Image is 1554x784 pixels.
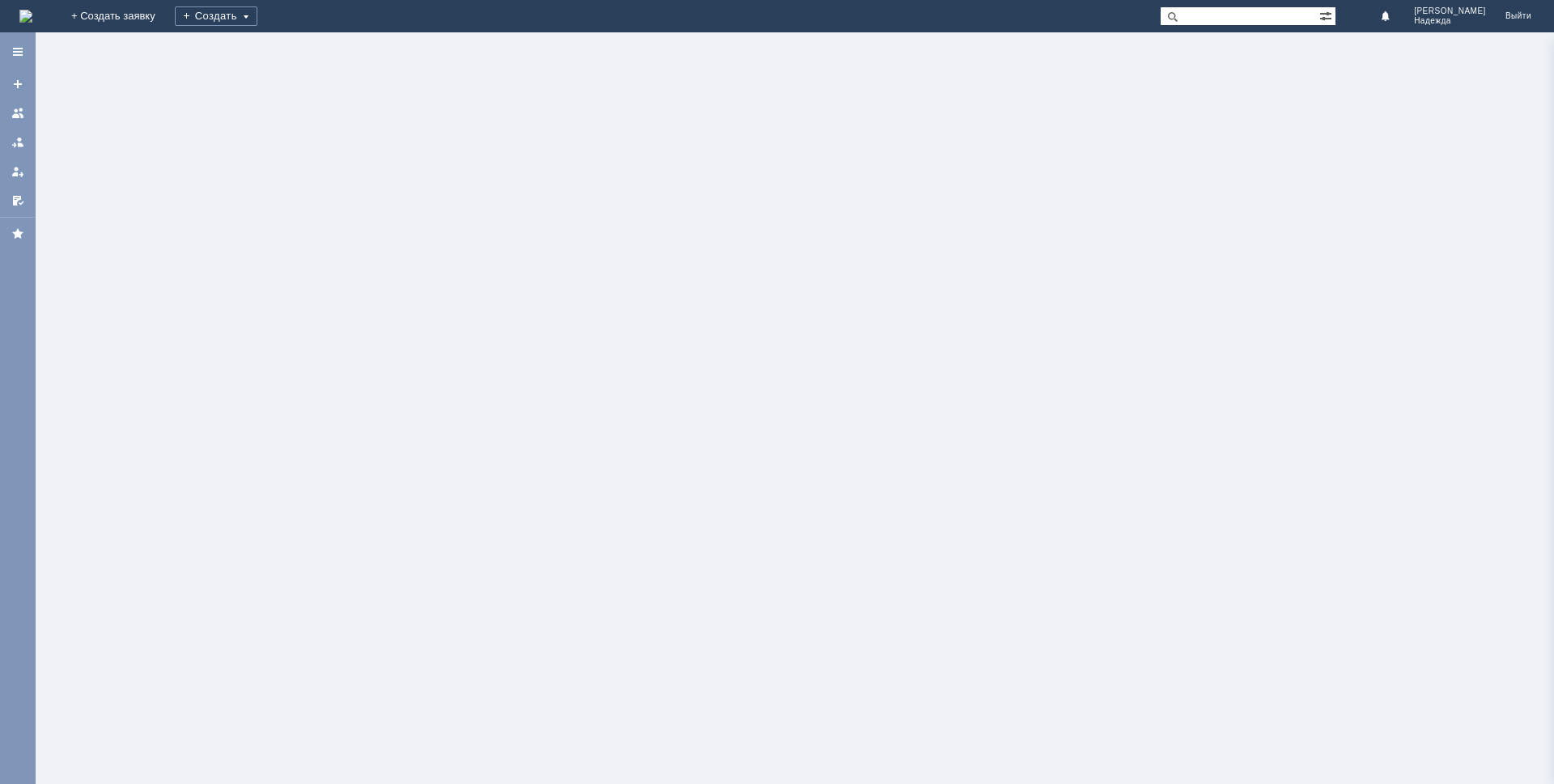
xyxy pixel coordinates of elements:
a: Мои согласования [5,188,31,214]
a: Заявки на командах [5,100,31,126]
a: Перейти на домашнюю страницу [19,10,32,23]
a: Создать заявку [5,71,31,97]
span: [PERSON_NAME] [1414,6,1486,16]
span: Расширенный поиск [1319,7,1335,23]
div: Создать [175,6,257,26]
a: Заявки в моей ответственности [5,129,31,155]
a: Мои заявки [5,159,31,184]
img: logo [19,10,32,23]
span: Надежда [1414,16,1486,26]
